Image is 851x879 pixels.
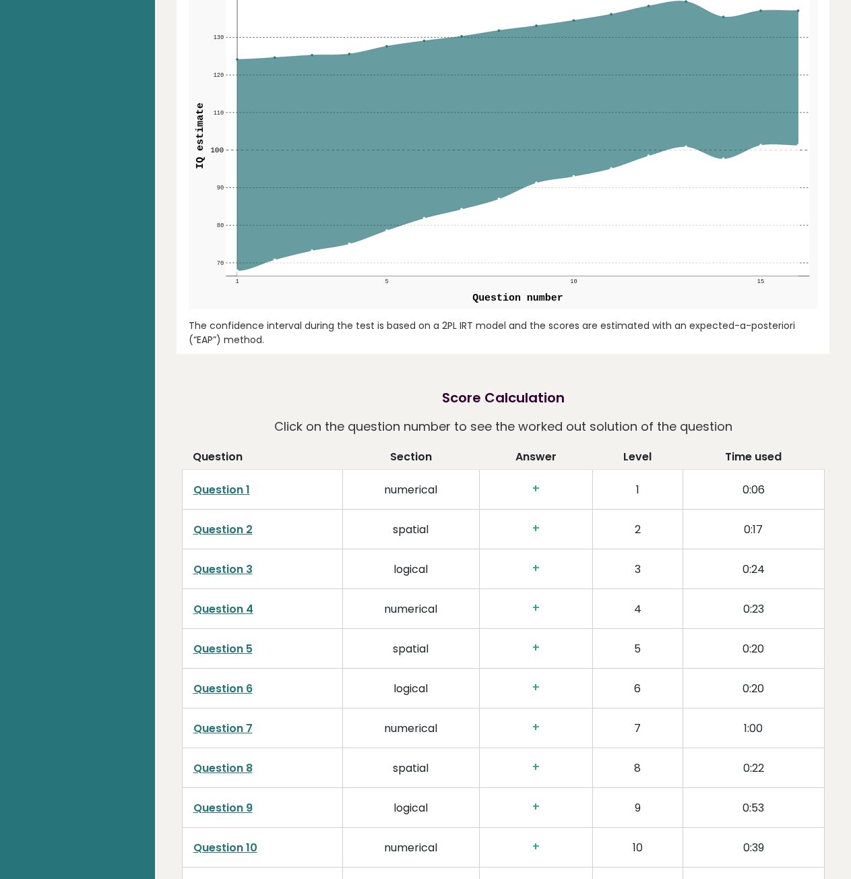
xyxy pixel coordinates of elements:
td: 0:24 [683,549,824,589]
h3: + [491,721,581,735]
td: spatial [343,629,480,669]
th: Answer [479,449,592,470]
td: 0:53 [683,788,824,828]
text: IQ estimate [195,102,206,169]
h3: + [491,840,581,854]
td: 0:17 [683,510,824,549]
a: Question 2 [193,522,253,537]
h3: + [491,601,581,615]
td: spatial [343,510,480,549]
td: 4 [592,589,683,629]
td: 0:20 [683,629,824,669]
td: 3 [592,549,683,589]
td: 5 [592,629,683,669]
th: Time used [683,449,824,470]
td: 0:20 [683,669,824,708]
h3: + [491,641,581,655]
text: 110 [213,110,224,117]
td: 0:22 [683,748,824,788]
text: 90 [216,185,223,192]
td: 7 [592,708,683,748]
td: 1:00 [683,708,824,748]
td: 0:23 [683,589,824,629]
td: logical [343,669,480,708]
td: numerical [343,589,480,629]
h3: + [491,760,581,775]
td: 2 [592,510,683,549]
a: Question 7 [193,721,253,736]
a: Question 6 [193,681,253,696]
a: Question 10 [193,840,257,855]
th: Question [182,449,343,470]
a: Question 5 [193,641,253,657]
h3: + [491,681,581,695]
text: 70 [216,260,223,267]
h3: + [491,522,581,536]
td: 0:06 [683,470,824,510]
text: 130 [213,34,224,41]
p: Click on the question number to see the worked out solution of the question [274,415,732,439]
a: Question 9 [193,800,253,816]
td: 0:39 [683,828,824,868]
td: numerical [343,708,480,748]
a: Question 1 [193,482,250,497]
td: 8 [592,748,683,788]
a: Question 4 [193,601,253,617]
text: 10 [570,278,577,285]
td: 1 [592,470,683,510]
h3: + [491,800,581,814]
th: Section [343,449,480,470]
td: numerical [343,828,480,868]
td: spatial [343,748,480,788]
a: Question 3 [193,562,253,577]
td: 9 [592,788,683,828]
div: The confidence interval during the test is based on a 2PL IRT model and the scores are estimated ... [189,319,818,347]
td: 10 [592,828,683,868]
text: 1 [235,278,239,285]
text: Question number [472,293,563,303]
td: numerical [343,470,480,510]
td: logical [343,788,480,828]
text: 100 [210,146,224,154]
td: logical [343,549,480,589]
h3: + [491,482,581,496]
a: Question 8 [193,760,253,776]
h2: Score Calculation [442,388,565,408]
text: 5 [385,278,388,285]
text: 120 [213,72,224,79]
td: 6 [592,669,683,708]
h3: + [491,562,581,576]
text: 15 [757,278,764,285]
text: 80 [216,222,223,229]
th: Level [592,449,683,470]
